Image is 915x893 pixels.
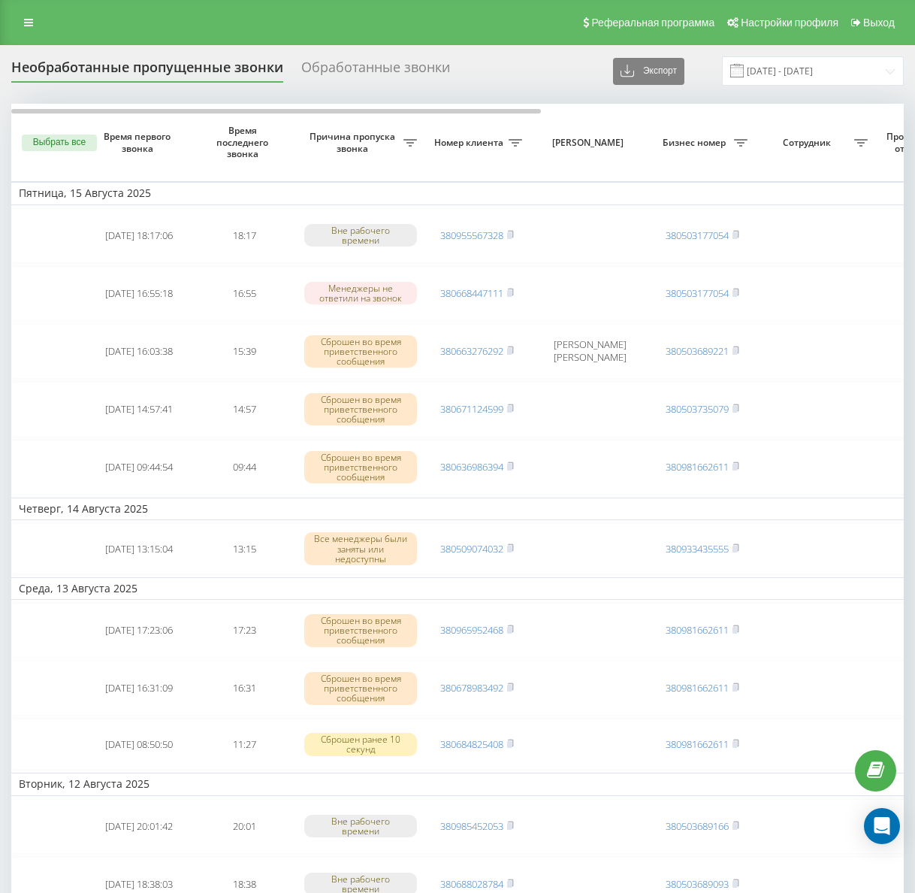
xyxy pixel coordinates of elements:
[304,282,417,304] div: Менеджеры не ответили на звонок
[86,266,192,321] td: [DATE] 16:55:18
[666,681,729,695] a: 380981662611
[864,808,900,844] div: Open Intercom Messenger
[192,440,297,495] td: 09:44
[762,137,854,149] span: Сотрудник
[304,672,417,705] div: Сброшен во время приветственного сообщения
[86,603,192,658] td: [DATE] 17:23:06
[192,603,297,658] td: 17:23
[304,393,417,426] div: Сброшен во время приветственного сообщения
[98,131,180,154] span: Время первого звонка
[304,733,417,755] div: Сброшен ранее 10 секунд
[666,402,729,416] a: 380503735079
[440,819,503,833] a: 380985452053
[86,661,192,716] td: [DATE] 16:31:09
[666,737,729,751] a: 380981662611
[666,819,729,833] a: 380503689166
[666,344,729,358] a: 380503689221
[542,137,637,149] span: [PERSON_NAME]
[86,382,192,437] td: [DATE] 14:57:41
[440,681,503,695] a: 380678983492
[440,402,503,416] a: 380671124599
[666,623,729,637] a: 380981662611
[86,324,192,379] td: [DATE] 16:03:38
[192,208,297,263] td: 18:17
[192,382,297,437] td: 14:57
[666,542,729,555] a: 380933435555
[301,59,450,83] div: Обработанные звонки
[86,440,192,495] td: [DATE] 09:44:54
[192,661,297,716] td: 16:31
[192,266,297,321] td: 16:55
[86,719,192,770] td: [DATE] 08:50:50
[86,208,192,263] td: [DATE] 18:17:06
[304,335,417,368] div: Сброшен во время приветственного сообщения
[666,877,729,891] a: 380503689093
[440,542,503,555] a: 380509074032
[863,17,895,29] span: Выход
[591,17,714,29] span: Реферальная программа
[440,229,503,242] a: 380955567328
[613,58,684,85] button: Экспорт
[440,286,503,300] a: 380668447111
[666,229,729,242] a: 380503177054
[192,324,297,379] td: 15:39
[741,17,838,29] span: Настройки профиля
[22,135,97,151] button: Выбрать все
[304,532,417,565] div: Все менеджеры были заняты или недоступны
[86,523,192,574] td: [DATE] 13:15:04
[666,286,729,300] a: 380503177054
[204,125,285,160] span: Время последнего звонка
[440,344,503,358] a: 380663276292
[440,877,503,891] a: 380688028784
[666,460,729,474] a: 380981662611
[530,324,650,379] td: [PERSON_NAME] [PERSON_NAME]
[304,451,417,484] div: Сброшен во время приветственного сообщения
[304,815,417,837] div: Вне рабочего времени
[304,224,417,247] div: Вне рабочего времени
[192,523,297,574] td: 13:15
[440,460,503,474] a: 380636986394
[304,614,417,647] div: Сброшен во время приветственного сообщения
[304,131,403,154] span: Причина пропуска звонка
[657,137,734,149] span: Бизнес номер
[11,59,283,83] div: Необработанные пропущенные звонки
[192,719,297,770] td: 11:27
[432,137,509,149] span: Номер клиента
[440,623,503,637] a: 380965952468
[440,737,503,751] a: 380684825408
[86,799,192,854] td: [DATE] 20:01:42
[192,799,297,854] td: 20:01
